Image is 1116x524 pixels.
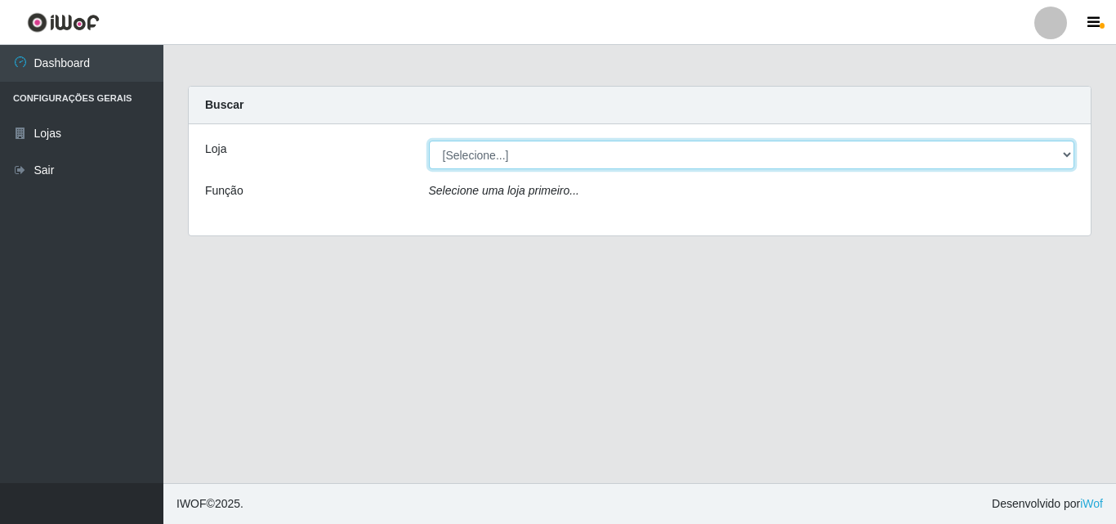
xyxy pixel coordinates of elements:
[176,497,207,510] span: IWOF
[27,12,100,33] img: CoreUI Logo
[992,495,1103,513] span: Desenvolvido por
[205,141,226,158] label: Loja
[205,98,243,111] strong: Buscar
[176,495,243,513] span: © 2025 .
[429,184,579,197] i: Selecione uma loja primeiro...
[1080,497,1103,510] a: iWof
[205,182,243,199] label: Função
